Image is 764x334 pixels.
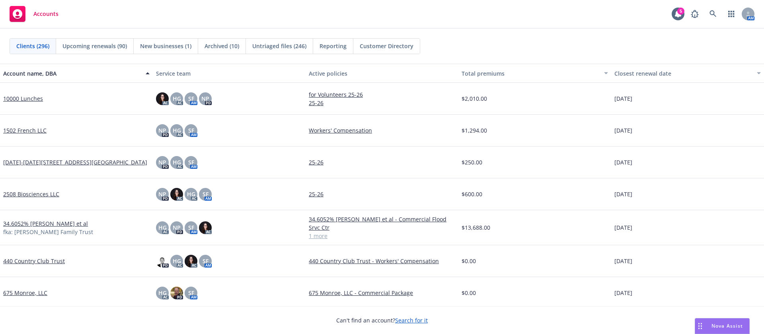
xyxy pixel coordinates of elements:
[3,257,65,265] a: 440 Country Club Trust
[309,69,455,78] div: Active policies
[3,158,147,166] a: [DATE]-[DATE][STREET_ADDRESS][GEOGRAPHIC_DATA]
[614,126,632,135] span: [DATE]
[336,316,428,324] span: Can't find an account?
[153,64,306,83] button: Service team
[309,257,455,265] a: 440 Country Club Trust - Workers' Compensation
[3,228,93,236] span: fka: [PERSON_NAME] Family Trust
[614,69,752,78] div: Closest renewal date
[695,318,750,334] button: Nova Assist
[173,158,181,166] span: HG
[185,255,197,268] img: photo
[677,8,684,15] div: 5
[395,316,428,324] a: Search for it
[188,94,194,103] span: SF
[188,223,194,232] span: SF
[3,69,141,78] div: Account name, DBA
[170,188,183,201] img: photo
[203,190,209,198] span: SF
[170,287,183,299] img: photo
[306,64,458,83] button: Active policies
[309,289,455,297] a: 675 Monroe, LLC - Commercial Package
[614,158,632,166] span: [DATE]
[614,223,632,232] span: [DATE]
[462,289,476,297] span: $0.00
[158,158,166,166] span: NP
[462,158,482,166] span: $250.00
[320,42,347,50] span: Reporting
[309,158,455,166] a: 25-26
[462,94,487,103] span: $2,010.00
[173,94,181,103] span: HG
[156,92,169,105] img: photo
[188,289,194,297] span: SF
[16,42,49,50] span: Clients (296)
[462,223,490,232] span: $13,688.00
[695,318,705,334] div: Drag to move
[173,223,181,232] span: NP
[3,289,47,297] a: 675 Monroe, LLC
[687,6,703,22] a: Report a Bug
[309,126,455,135] a: Workers' Compensation
[614,257,632,265] span: [DATE]
[705,6,721,22] a: Search
[156,255,169,268] img: photo
[199,221,212,234] img: photo
[614,94,632,103] span: [DATE]
[723,6,739,22] a: Switch app
[614,289,632,297] span: [DATE]
[158,126,166,135] span: NP
[614,190,632,198] span: [DATE]
[309,232,455,240] a: 1 more
[140,42,191,50] span: New businesses (1)
[3,94,43,103] a: 10000 Lunches
[173,257,181,265] span: HG
[252,42,306,50] span: Untriaged files (246)
[462,257,476,265] span: $0.00
[611,64,764,83] button: Closest renewal date
[158,223,167,232] span: HG
[158,190,166,198] span: NP
[188,158,194,166] span: SF
[360,42,413,50] span: Customer Directory
[173,126,181,135] span: HG
[3,126,47,135] a: 1502 French LLC
[462,190,482,198] span: $600.00
[6,3,62,25] a: Accounts
[33,11,58,17] span: Accounts
[309,215,455,223] a: 34.6052% [PERSON_NAME] et al - Commercial Flood
[205,42,239,50] span: Archived (10)
[3,219,88,228] a: 34.6052% [PERSON_NAME] et al
[201,94,209,103] span: NP
[203,257,209,265] span: SF
[462,69,599,78] div: Total premiums
[711,322,743,329] span: Nova Assist
[187,190,195,198] span: HG
[188,126,194,135] span: SF
[309,223,455,232] a: Srvc Ctr
[156,69,302,78] div: Service team
[309,190,455,198] a: 25-26
[309,90,455,99] a: for Volunteers 25-26
[309,99,455,107] a: 25-26
[462,126,487,135] span: $1,294.00
[62,42,127,50] span: Upcoming renewals (90)
[158,289,167,297] span: HG
[3,190,59,198] a: 2508 Biosciences LLC
[458,64,611,83] button: Total premiums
